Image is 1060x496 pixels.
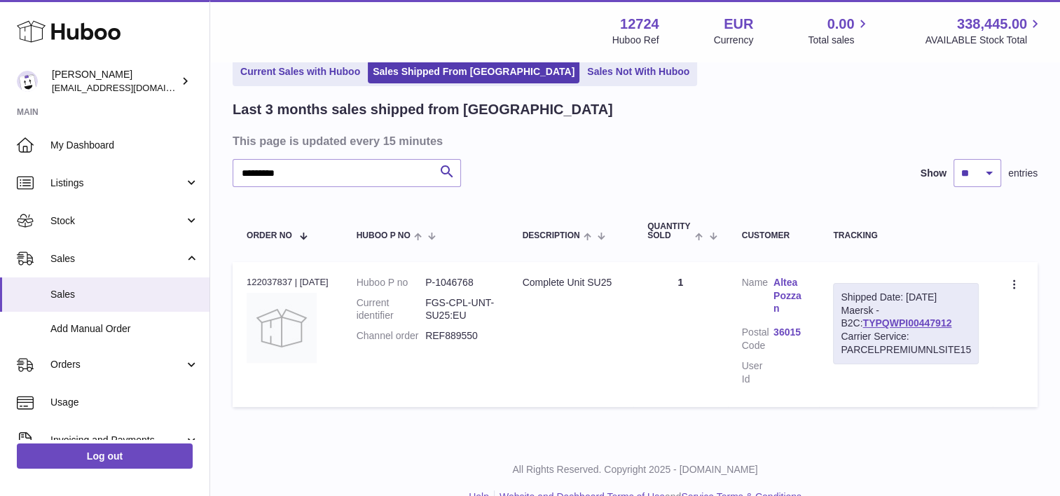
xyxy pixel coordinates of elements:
div: Maersk - B2C: [833,283,979,364]
dd: REF889550 [425,329,494,343]
div: [PERSON_NAME] [52,68,178,95]
div: Huboo Ref [612,34,659,47]
dt: User Id [742,359,773,386]
div: Complete Unit SU25 [523,276,620,289]
span: Description [523,231,580,240]
a: 338,445.00 AVAILABLE Stock Total [925,15,1043,47]
div: Tracking [833,231,979,240]
span: Huboo P no [357,231,411,240]
span: Sales [50,288,199,301]
h2: Last 3 months sales shipped from [GEOGRAPHIC_DATA] [233,100,613,119]
div: Currency [714,34,754,47]
a: Sales Shipped From [GEOGRAPHIC_DATA] [368,60,579,83]
span: Invoicing and Payments [50,434,184,447]
span: Orders [50,358,184,371]
h3: This page is updated every 15 minutes [233,133,1034,149]
a: Log out [17,443,193,469]
p: All Rights Reserved. Copyright 2025 - [DOMAIN_NAME] [221,463,1049,476]
div: Customer [742,231,806,240]
span: 0.00 [827,15,855,34]
img: internalAdmin-12724@internal.huboo.com [17,71,38,92]
dt: Name [742,276,773,319]
td: 1 [633,262,728,407]
a: Current Sales with Huboo [235,60,365,83]
dt: Postal Code [742,326,773,352]
dt: Huboo P no [357,276,425,289]
span: Quantity Sold [647,222,691,240]
a: 36015 [773,326,805,339]
div: 122037837 | [DATE] [247,276,329,289]
span: entries [1008,167,1038,180]
div: Carrier Service: PARCELPREMIUMNLSITE15 [841,330,971,357]
span: AVAILABLE Stock Total [925,34,1043,47]
strong: EUR [724,15,753,34]
span: My Dashboard [50,139,199,152]
dd: P-1046768 [425,276,494,289]
span: Order No [247,231,292,240]
span: Add Manual Order [50,322,199,336]
img: no-photo.jpg [247,293,317,363]
div: Shipped Date: [DATE] [841,291,971,304]
span: Listings [50,177,184,190]
span: 338,445.00 [957,15,1027,34]
a: Altea Pozzan [773,276,805,316]
dd: FGS-CPL-UNT-SU25:EU [425,296,494,323]
a: 0.00 Total sales [808,15,870,47]
span: [EMAIL_ADDRESS][DOMAIN_NAME] [52,82,206,93]
span: Sales [50,252,184,266]
dt: Current identifier [357,296,425,323]
span: Total sales [808,34,870,47]
label: Show [921,167,947,180]
a: TYPQWPI00447912 [862,317,951,329]
a: Sales Not With Huboo [582,60,694,83]
dt: Channel order [357,329,425,343]
strong: 12724 [620,15,659,34]
span: Usage [50,396,199,409]
span: Stock [50,214,184,228]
